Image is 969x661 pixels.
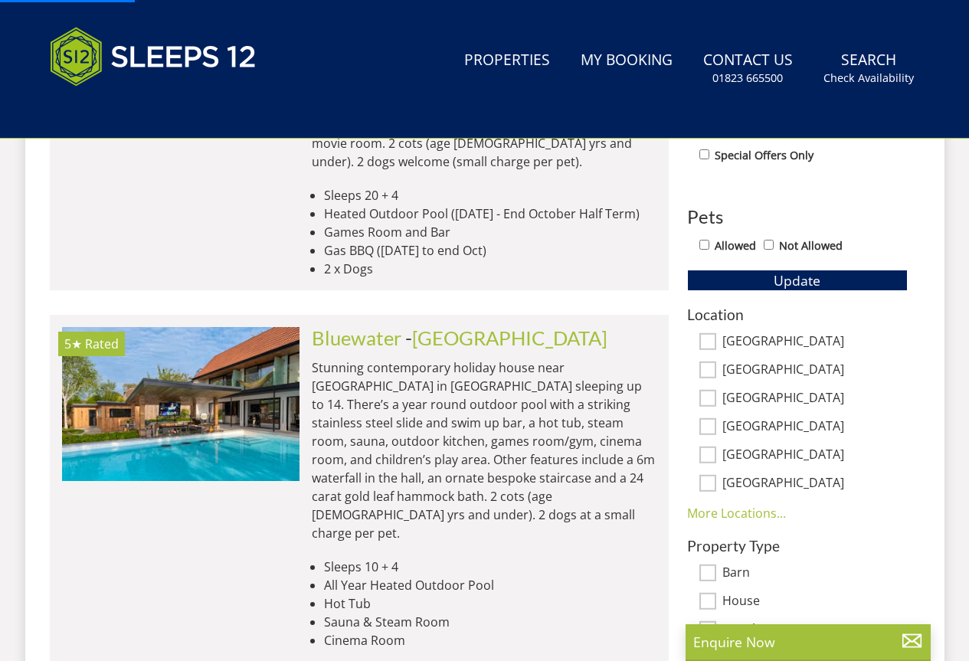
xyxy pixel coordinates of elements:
[85,335,119,352] span: Rated
[722,565,908,582] label: Barn
[62,327,300,480] img: bluewater-bristol-holiday-accomodation-home-stays-8.original.jpg
[405,326,607,349] span: -
[324,594,656,613] li: Hot Tub
[687,505,786,522] a: More Locations...
[324,186,656,205] li: Sleeps 20 + 4
[693,632,923,652] p: Enquire Now
[722,334,908,351] label: [GEOGRAPHIC_DATA]
[779,237,843,254] label: Not Allowed
[687,306,908,322] h3: Location
[715,237,756,254] label: Allowed
[687,207,908,227] h3: Pets
[722,476,908,492] label: [GEOGRAPHIC_DATA]
[722,447,908,464] label: [GEOGRAPHIC_DATA]
[324,558,656,576] li: Sleeps 10 + 4
[62,327,300,480] a: 5★ Rated
[575,44,679,78] a: My Booking
[50,18,257,95] img: Sleeps 12
[324,631,656,650] li: Cinema Room
[722,419,908,436] label: [GEOGRAPHIC_DATA]
[64,335,82,352] span: Bluewater has a 5 star rating under the Quality in Tourism Scheme
[312,358,656,542] p: Stunning contemporary holiday house near [GEOGRAPHIC_DATA] in [GEOGRAPHIC_DATA] sleeping up to 14...
[722,391,908,407] label: [GEOGRAPHIC_DATA]
[324,576,656,594] li: All Year Heated Outdoor Pool
[722,594,908,610] label: House
[42,104,203,117] iframe: Customer reviews powered by Trustpilot
[324,241,656,260] li: Gas BBQ ([DATE] to end Oct)
[715,147,814,164] label: Special Offers Only
[823,70,914,86] small: Check Availability
[687,538,908,554] h3: Property Type
[712,70,783,86] small: 01823 665500
[458,44,556,78] a: Properties
[817,44,920,93] a: SearchCheck Availability
[722,362,908,379] label: [GEOGRAPHIC_DATA]
[324,223,656,241] li: Games Room and Bar
[324,205,656,223] li: Heated Outdoor Pool ([DATE] - End October Half Term)
[324,260,656,278] li: 2 x Dogs
[774,271,820,290] span: Update
[697,44,799,93] a: Contact Us01823 665500
[687,270,908,291] button: Update
[412,326,607,349] a: [GEOGRAPHIC_DATA]
[324,613,656,631] li: Sauna & Steam Room
[722,622,908,639] label: Farmhouse
[312,326,401,349] a: Bluewater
